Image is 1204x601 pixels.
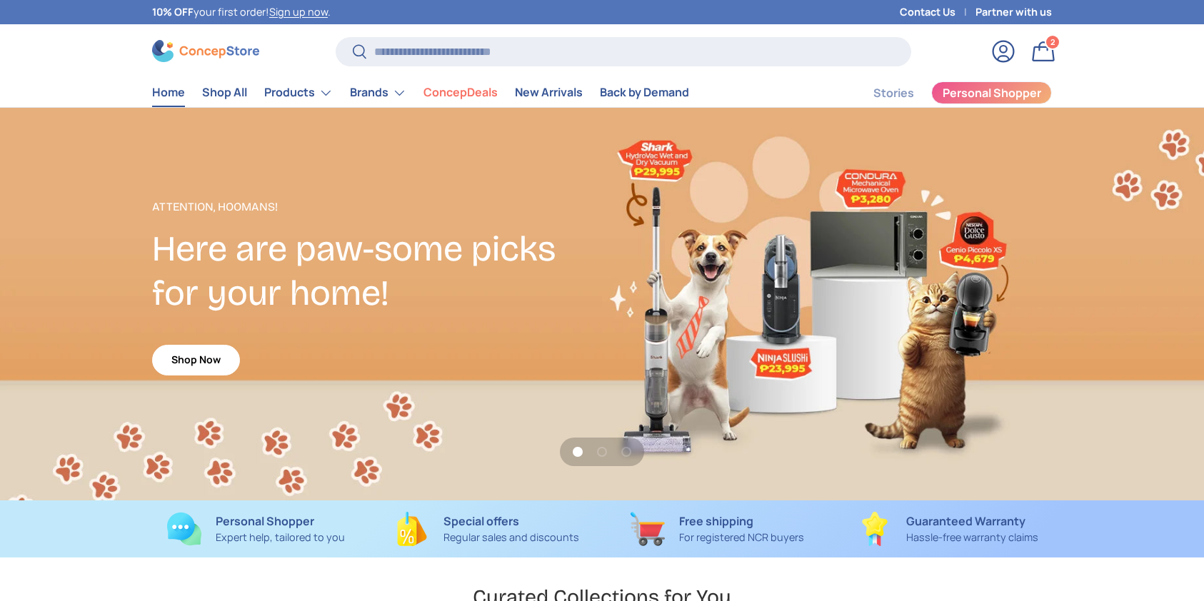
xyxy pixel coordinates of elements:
p: your first order! . [152,4,331,20]
p: Expert help, tailored to you [216,530,345,545]
a: Free shipping For registered NCR buyers [613,512,821,546]
strong: Special offers [443,513,519,529]
a: Products [264,79,333,107]
p: Attention, Hoomans! [152,198,602,216]
a: Shop All [202,79,247,106]
a: Brands [350,79,406,107]
summary: Products [256,79,341,107]
a: Back by Demand [600,79,689,106]
a: ConcepDeals [423,79,498,106]
a: Personal Shopper Expert help, tailored to you [152,512,360,546]
img: ConcepStore [152,40,259,62]
span: Personal Shopper [943,87,1041,99]
p: Hassle-free warranty claims [906,530,1038,545]
a: Guaranteed Warranty Hassle-free warranty claims [844,512,1052,546]
a: Sign up now [269,5,328,19]
nav: Secondary [839,79,1052,107]
summary: Brands [341,79,415,107]
nav: Primary [152,79,689,107]
strong: Guaranteed Warranty [906,513,1025,529]
a: Special offers Regular sales and discounts [383,512,591,546]
a: New Arrivals [515,79,583,106]
span: 2 [1050,36,1055,47]
a: Contact Us [900,4,975,20]
a: Partner with us [975,4,1052,20]
a: Stories [873,79,914,107]
strong: Free shipping [679,513,753,529]
a: Home [152,79,185,106]
strong: 10% OFF [152,5,194,19]
h2: Here are paw-some picks for your home! [152,227,602,315]
a: Shop Now [152,345,240,375]
p: Regular sales and discounts [443,530,579,545]
p: For registered NCR buyers [679,530,804,545]
a: Personal Shopper [931,81,1052,104]
strong: Personal Shopper [216,513,314,529]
